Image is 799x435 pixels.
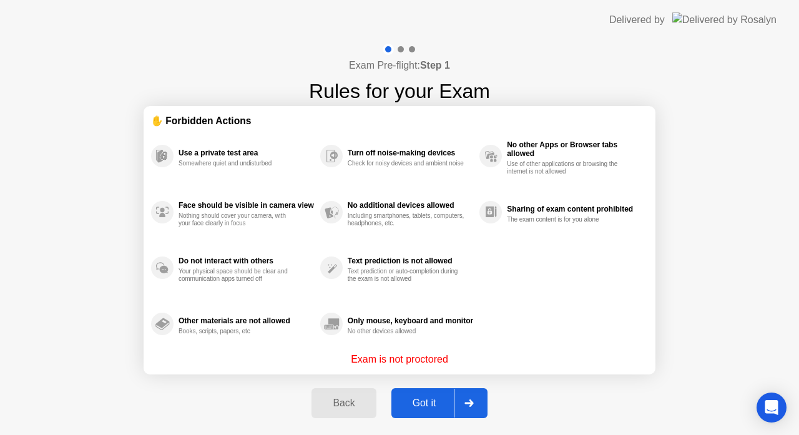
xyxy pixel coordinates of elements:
p: Exam is not proctored [351,352,448,367]
div: Got it [395,398,454,409]
h4: Exam Pre-flight: [349,58,450,73]
div: Back [315,398,372,409]
h1: Rules for your Exam [309,76,490,106]
div: Books, scripts, papers, etc [179,328,297,335]
button: Back [311,388,376,418]
div: Other materials are not allowed [179,316,314,325]
div: Text prediction or auto-completion during the exam is not allowed [348,268,466,283]
div: No other devices allowed [348,328,466,335]
div: Do not interact with others [179,257,314,265]
div: Open Intercom Messenger [757,393,787,423]
img: Delivered by Rosalyn [672,12,777,27]
div: Your physical space should be clear and communication apps turned off [179,268,297,283]
div: Sharing of exam content prohibited [507,205,642,213]
div: Face should be visible in camera view [179,201,314,210]
div: Including smartphones, tablets, computers, headphones, etc. [348,212,466,227]
div: No other Apps or Browser tabs allowed [507,140,642,158]
div: Turn off noise-making devices [348,149,473,157]
b: Step 1 [420,60,450,71]
div: Delivered by [609,12,665,27]
div: ✋ Forbidden Actions [151,114,648,128]
div: No additional devices allowed [348,201,473,210]
div: Use a private test area [179,149,314,157]
div: Nothing should cover your camera, with your face clearly in focus [179,212,297,227]
div: The exam content is for you alone [507,216,625,223]
div: Text prediction is not allowed [348,257,473,265]
div: Somewhere quiet and undisturbed [179,160,297,167]
div: Check for noisy devices and ambient noise [348,160,466,167]
button: Got it [391,388,488,418]
div: Only mouse, keyboard and monitor [348,316,473,325]
div: Use of other applications or browsing the internet is not allowed [507,160,625,175]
